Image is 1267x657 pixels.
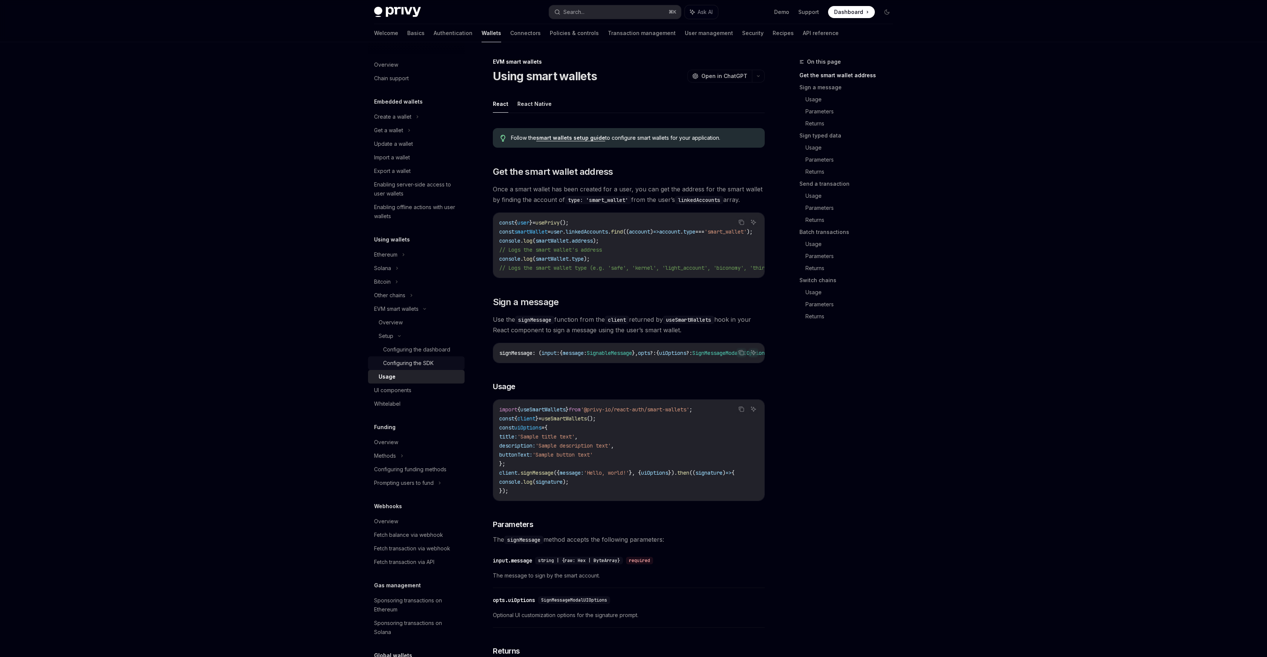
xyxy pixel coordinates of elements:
[368,616,465,639] a: Sponsoring transactions on Solana
[805,105,899,118] a: Parameters
[499,264,858,271] span: // Logs the smart wallet type (e.g. 'safe', 'kernel', 'light_account', 'biconomy', 'thirdweb', 'c...
[499,255,520,262] span: console
[374,386,411,395] div: UI components
[515,316,554,324] code: signMessage
[549,5,681,19] button: Search...⌘K
[434,24,472,42] a: Authentication
[747,228,753,235] span: );
[368,515,465,528] a: Overview
[374,544,450,553] div: Fetch transaction via webhook
[548,228,551,235] span: =
[566,228,608,235] span: linkedAccounts
[799,130,899,142] a: Sign typed data
[499,415,514,422] span: const
[368,542,465,555] a: Fetch transaction via webhook
[493,166,613,178] span: Get the smart wallet address
[563,478,569,485] span: );
[554,469,560,476] span: ({
[704,228,747,235] span: 'smart_wallet'
[799,178,899,190] a: Send a transaction
[683,228,695,235] span: type
[799,274,899,286] a: Switch chains
[551,228,563,235] span: user
[685,5,718,19] button: Ask AI
[499,433,517,440] span: title:
[541,350,557,356] span: input
[511,134,757,142] span: Follow the to configure smart wallets for your application.
[374,167,411,176] div: Export a wallet
[514,219,517,226] span: {
[374,530,443,539] div: Fetch balance via webhook
[749,404,758,414] button: Ask AI
[701,72,747,80] span: Open in ChatGPT
[736,348,746,358] button: Copy the contents from the code block
[611,228,623,235] span: find
[695,228,704,235] span: ===
[374,277,391,286] div: Bitcoin
[532,219,535,226] span: =
[368,594,465,616] a: Sponsoring transactions on Ethereum
[535,478,563,485] span: signature
[493,611,765,620] span: Optional UI customization options for the signature prompt.
[510,24,541,42] a: Connectors
[499,478,520,485] span: console
[532,350,541,356] span: : (
[374,451,396,460] div: Methods
[535,255,569,262] span: smartWallet
[749,348,758,358] button: Ask AI
[514,415,517,422] span: {
[368,58,465,72] a: Overview
[407,24,425,42] a: Basics
[374,139,413,148] div: Update a wallet
[569,237,572,244] span: .
[493,314,765,335] span: Use the function from the returned by hook in your React component to sign a message using the us...
[368,384,465,397] a: UI components
[499,442,535,449] span: description:
[374,126,403,135] div: Get a wallet
[374,517,398,526] div: Overview
[368,397,465,411] a: Whitelabel
[493,69,597,83] h1: Using smart wallets
[374,423,396,432] h5: Funding
[520,406,566,413] span: useSmartWallets
[773,24,794,42] a: Recipes
[535,415,538,422] span: }
[805,262,899,274] a: Returns
[535,219,560,226] span: usePrivy
[368,200,465,223] a: Enabling offline actions with user wallets
[368,435,465,449] a: Overview
[774,8,789,16] a: Demo
[368,164,465,178] a: Export a wallet
[499,219,514,226] span: const
[379,332,393,341] div: Setup
[563,228,566,235] span: .
[799,226,899,238] a: Batch transactions
[493,596,535,604] div: opts.uiOptions
[499,228,514,235] span: const
[611,442,614,449] span: ,
[493,58,765,66] div: EVM smart wallets
[687,70,752,83] button: Open in ChatGPT
[374,291,405,300] div: Other chains
[535,442,611,449] span: 'Sample description text'
[805,190,899,202] a: Usage
[668,469,677,476] span: }).
[517,433,575,440] span: 'Sample title text'
[538,558,620,564] span: string | {raw: Hex | ByteArray}
[686,350,692,356] span: ?:
[493,534,765,545] span: The method accepts the following parameters:
[499,246,602,253] span: // Logs the smart wallet's address
[383,359,434,368] div: Configuring the SDK
[685,24,733,42] a: User management
[799,69,899,81] a: Get the smart wallet address
[626,557,653,564] div: required
[374,304,419,313] div: EVM smart wallets
[499,406,517,413] span: import
[374,619,460,637] div: Sponsoring transactions on Solana
[805,250,899,262] a: Parameters
[689,406,692,413] span: ;
[374,581,421,590] h5: Gas management
[608,24,676,42] a: Transaction management
[677,469,689,476] span: then
[560,219,569,226] span: ();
